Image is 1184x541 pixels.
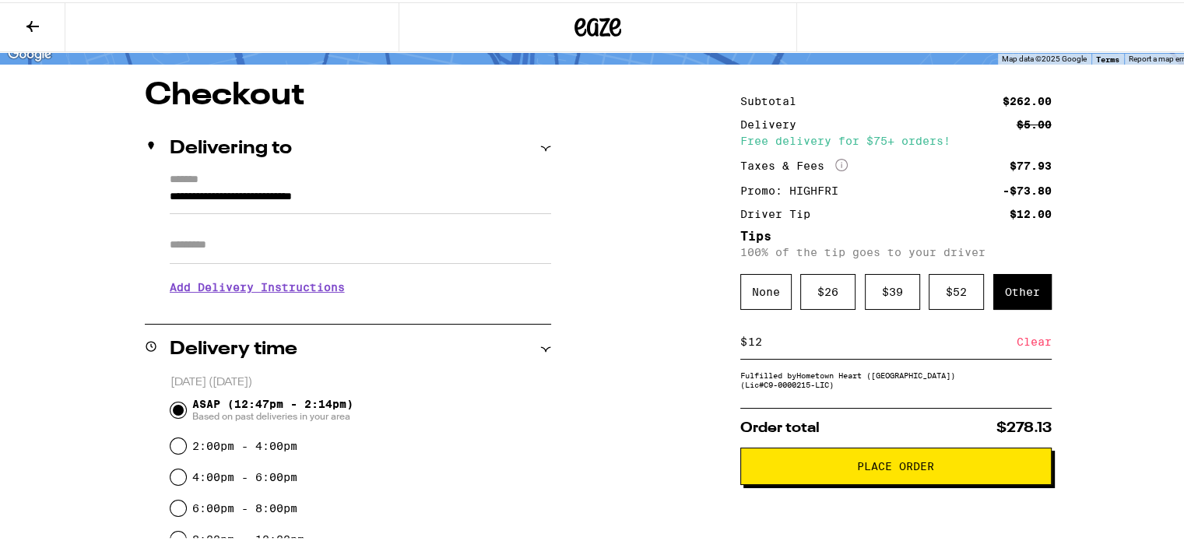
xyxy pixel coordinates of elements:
[170,373,551,388] p: [DATE] ([DATE])
[4,42,55,62] a: Open this area in Google Maps (opens a new window)
[996,419,1052,433] span: $278.13
[857,458,934,469] span: Place Order
[192,395,353,420] span: ASAP (12:47pm - 2:14pm)
[740,445,1052,483] button: Place Order
[740,93,807,104] div: Subtotal
[740,133,1052,144] div: Free delivery for $75+ orders!
[740,117,807,128] div: Delivery
[740,272,792,307] div: None
[170,137,292,156] h2: Delivering to
[1002,52,1087,61] span: Map data ©2025 Google
[740,419,820,433] span: Order total
[1010,158,1052,169] div: $77.93
[1003,93,1052,104] div: $262.00
[740,228,1052,241] h5: Tips
[192,437,297,450] label: 2:00pm - 4:00pm
[993,272,1052,307] div: Other
[1017,322,1052,357] div: Clear
[740,183,849,194] div: Promo: HIGHFRI
[192,469,297,481] label: 4:00pm - 6:00pm
[740,244,1052,256] p: 100% of the tip goes to your driver
[192,408,353,420] span: Based on past deliveries in your area
[747,332,1017,346] input: 0
[1010,206,1052,217] div: $12.00
[929,272,984,307] div: $ 52
[4,42,55,62] img: Google
[9,11,112,23] span: Hi. Need any help?
[865,272,920,307] div: $ 39
[170,267,551,303] h3: Add Delivery Instructions
[1003,183,1052,194] div: -$73.80
[192,500,297,512] label: 6:00pm - 8:00pm
[1017,117,1052,128] div: $5.00
[1096,52,1119,61] a: Terms
[145,78,551,109] h1: Checkout
[740,322,747,357] div: $
[800,272,856,307] div: $ 26
[740,206,821,217] div: Driver Tip
[740,368,1052,387] div: Fulfilled by Hometown Heart ([GEOGRAPHIC_DATA]) (Lic# C9-0000215-LIC )
[170,303,551,315] p: We'll contact you at [PHONE_NUMBER] when we arrive
[740,156,848,170] div: Taxes & Fees
[170,338,297,357] h2: Delivery time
